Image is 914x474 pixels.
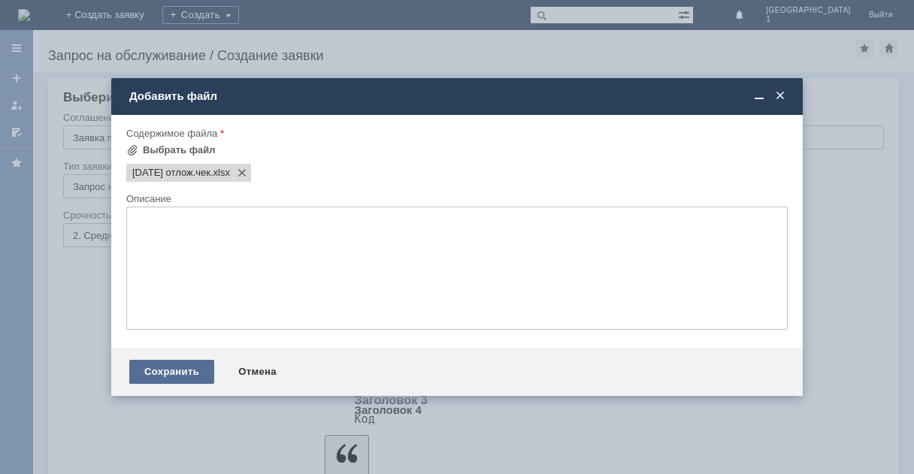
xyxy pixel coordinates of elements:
[132,167,210,179] span: 17.09.2025 отлож.чек.xlsx
[143,144,216,156] div: Выбрать файл
[210,167,230,179] span: 17.09.2025 отлож.чек.xlsx
[752,89,767,103] span: Свернуть (Ctrl + M)
[126,194,785,204] div: Описание
[126,128,785,138] div: Содержимое файла
[6,6,219,30] div: Добрый вечер!Прошу отработать отложенный чек.Файл во вложении.
[129,89,788,103] div: Добавить файл
[773,89,788,103] span: Закрыть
